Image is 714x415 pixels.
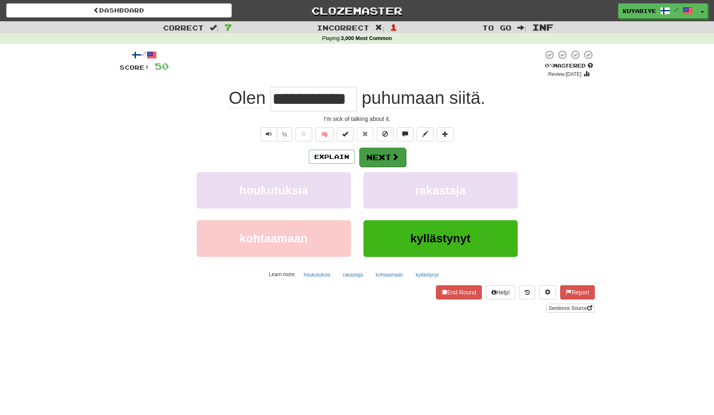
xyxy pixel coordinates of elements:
[229,88,266,108] span: Olen
[397,127,413,141] button: Discuss sentence (alt+u)
[623,7,656,15] span: kuyabiye
[363,172,518,209] button: rakastaja
[437,127,453,141] button: Add to collection (alt+a)
[674,7,679,13] span: /
[548,71,581,77] small: Review: [DATE]
[6,3,232,18] a: Dashboard
[225,22,232,32] span: 7
[618,3,697,18] a: kuyabiye /
[120,50,169,60] div: /
[449,88,481,108] span: siitä
[362,88,445,108] span: puhumaan
[197,172,351,209] button: houkutuksia
[120,64,150,71] span: Score:
[411,269,443,281] button: kyllästynyt
[560,285,594,299] button: Report
[436,285,482,299] button: End Round
[363,220,518,257] button: kyllästynyt
[375,24,384,31] span: :
[197,220,351,257] button: kohtaamaan
[309,150,355,164] button: Explain
[317,23,369,32] span: Incorrect
[545,62,553,69] span: 0 %
[357,88,485,108] span: .
[338,269,368,281] button: rakastaja
[210,24,219,31] span: :
[269,272,296,277] small: Learn more:
[239,184,308,197] span: houkutuksia
[120,115,595,123] div: I'm sick of talking about it.
[341,35,392,41] strong: 3,000 Most Common
[410,232,471,245] span: kyllästynyt
[259,127,293,141] div: Text-to-speech controls
[482,23,511,32] span: To go
[377,127,393,141] button: Ignore sentence (alt+i)
[240,232,308,245] span: kohtaamaan
[299,269,335,281] button: houkutuksia
[316,127,333,141] button: 🧠
[261,127,277,141] button: Play sentence audio (ctl+space)
[390,22,397,32] span: 1
[486,285,516,299] button: Help!
[517,24,526,31] span: :
[546,304,594,313] a: Sentence Source
[543,62,595,70] div: Mastered
[532,22,554,32] span: Inf
[155,61,169,71] span: 50
[519,285,535,299] button: Round history (alt+y)
[296,127,312,141] button: Favorite sentence (alt+f)
[337,127,353,141] button: Set this sentence to 100% Mastered (alt+m)
[417,127,433,141] button: Edit sentence (alt+d)
[371,269,408,281] button: kohtaamaan
[359,148,406,167] button: Next
[277,127,293,141] button: ½
[244,3,470,18] a: Clozemaster
[163,23,204,32] span: Correct
[357,127,373,141] button: Reset to 0% Mastered (alt+r)
[415,184,466,197] span: rakastaja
